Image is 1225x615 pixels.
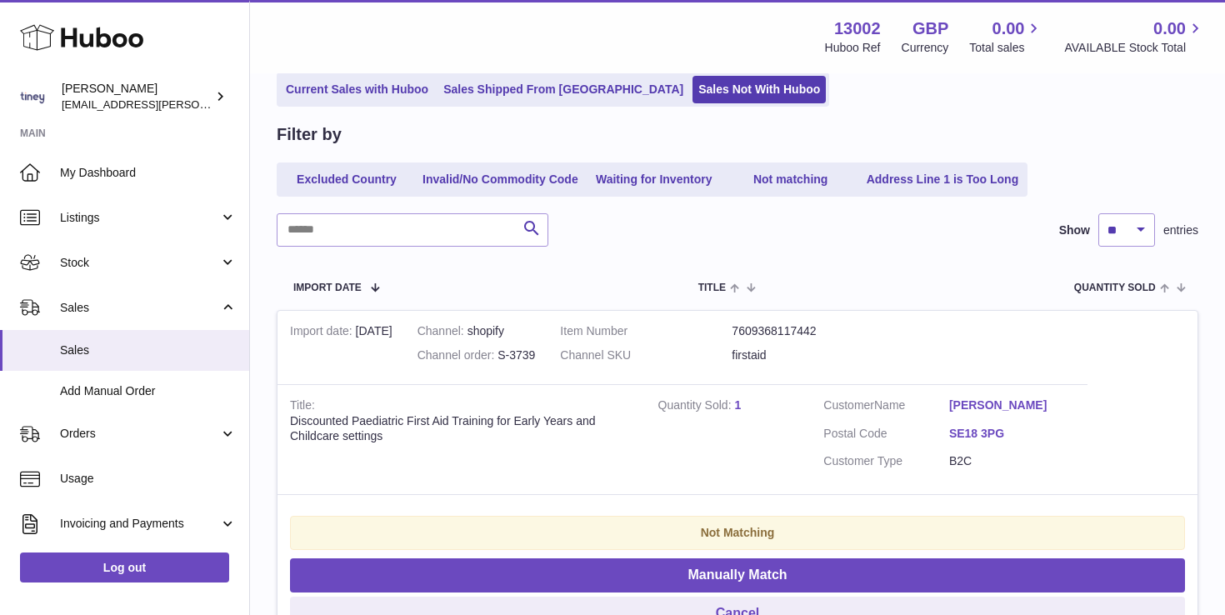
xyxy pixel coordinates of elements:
a: Sales Not With Huboo [692,76,826,103]
a: 0.00 Total sales [969,17,1043,56]
span: Title [698,282,726,293]
img: services@tiney.co [20,84,45,109]
div: shopify [417,323,536,339]
div: S-3739 [417,347,536,363]
span: Import date [293,282,362,293]
span: Orders [60,426,219,442]
dd: firstaid [732,347,903,363]
span: [EMAIL_ADDRESS][PERSON_NAME][DOMAIN_NAME] [62,97,334,111]
span: Customer [823,398,874,412]
a: Excluded Country [280,166,413,193]
a: Not matching [724,166,857,193]
strong: Channel [417,324,467,342]
a: SE18 3PG [949,426,1075,442]
dt: Name [823,397,949,417]
a: 1 [734,398,741,412]
a: [PERSON_NAME] [949,397,1075,413]
strong: Not Matching [701,526,775,539]
strong: Title [290,398,315,416]
strong: 13002 [834,17,881,40]
dd: 7609368117442 [732,323,903,339]
div: Currency [902,40,949,56]
span: AVAILABLE Stock Total [1064,40,1205,56]
strong: Quantity Sold [658,398,735,416]
a: Sales Shipped From [GEOGRAPHIC_DATA] [437,76,689,103]
label: Show [1059,222,1090,238]
strong: Import date [290,324,356,342]
dt: Customer Type [823,453,949,469]
dt: Postal Code [823,426,949,446]
span: entries [1163,222,1198,238]
span: Stock [60,255,219,271]
span: Invoicing and Payments [60,516,219,532]
div: Discounted Paediatric First Aid Training for Early Years and Childcare settings [290,413,633,445]
span: Listings [60,210,219,226]
span: 0.00 [1153,17,1186,40]
td: [DATE] [277,311,405,384]
span: Sales [60,342,237,358]
strong: GBP [912,17,948,40]
dt: Item Number [560,323,732,339]
strong: Channel order [417,348,498,366]
span: 0.00 [992,17,1025,40]
a: Log out [20,552,229,582]
dt: Channel SKU [560,347,732,363]
span: Total sales [969,40,1043,56]
span: Add Manual Order [60,383,237,399]
div: [PERSON_NAME] [62,81,212,112]
a: Current Sales with Huboo [280,76,434,103]
span: My Dashboard [60,165,237,181]
a: 0.00 AVAILABLE Stock Total [1064,17,1205,56]
span: Sales [60,300,219,316]
span: Usage [60,471,237,487]
span: Quantity Sold [1074,282,1156,293]
h2: Filter by [277,123,342,146]
a: Invalid/No Commodity Code [417,166,584,193]
div: Huboo Ref [825,40,881,56]
dd: B2C [949,453,1075,469]
a: Address Line 1 is Too Long [861,166,1025,193]
a: Waiting for Inventory [587,166,721,193]
button: Manually Match [290,558,1185,592]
